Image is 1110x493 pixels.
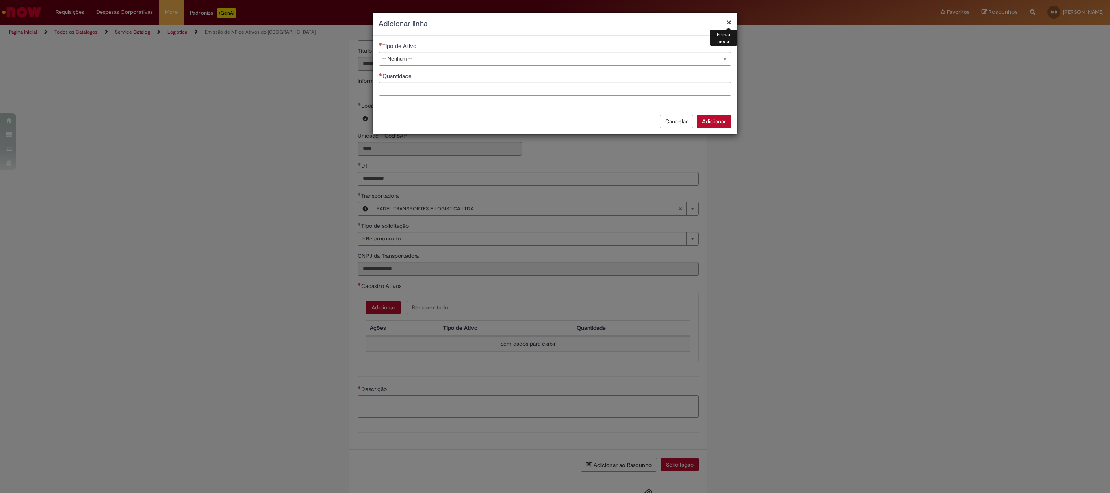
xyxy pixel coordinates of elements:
[382,72,413,80] span: Quantidade
[726,18,731,26] button: Fechar modal
[379,43,382,46] span: Necessários
[697,115,731,128] button: Adicionar
[379,19,731,29] h2: Adicionar linha
[382,52,715,65] span: -- Nenhum --
[660,115,693,128] button: Cancelar
[379,73,382,76] span: Necessários
[382,42,418,50] span: Tipo de Ativo
[710,30,737,46] div: Fechar modal
[379,82,731,96] input: Quantidade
